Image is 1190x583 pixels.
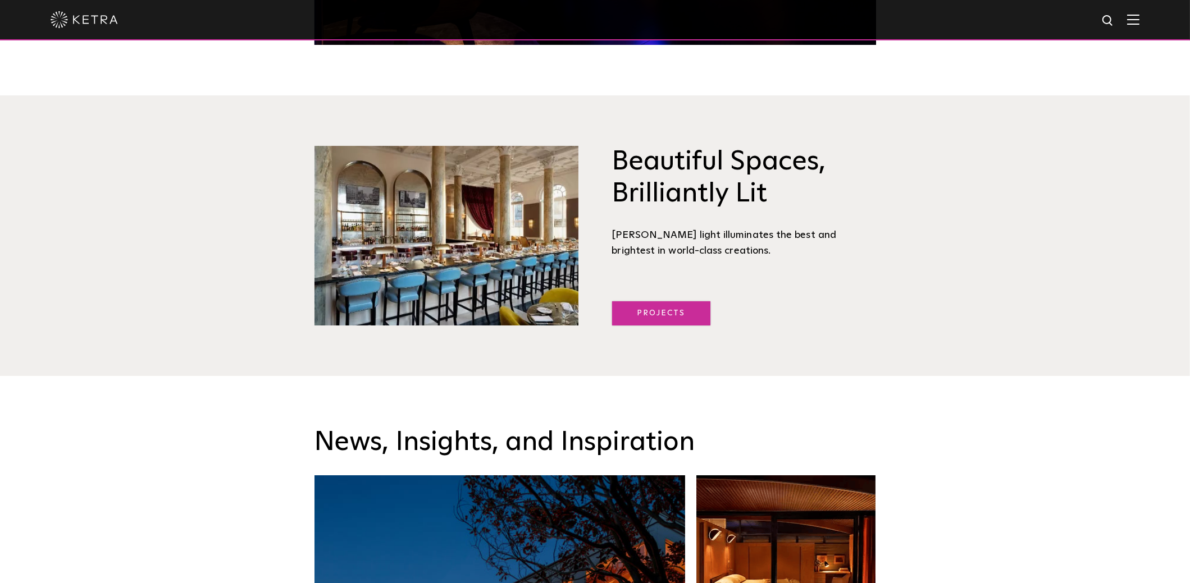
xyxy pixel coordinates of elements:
a: Projects [612,301,710,325]
h3: Beautiful Spaces, Brilliantly Lit [612,146,876,210]
div: [PERSON_NAME] light illuminates the best and brightest in world-class creations. [612,227,876,259]
img: search icon [1101,14,1115,28]
h3: News, Insights, and Inspiration [314,426,876,459]
img: ketra-logo-2019-white [51,11,118,28]
img: Hamburger%20Nav.svg [1127,14,1139,25]
img: Brilliantly Lit@2x [314,146,578,325]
